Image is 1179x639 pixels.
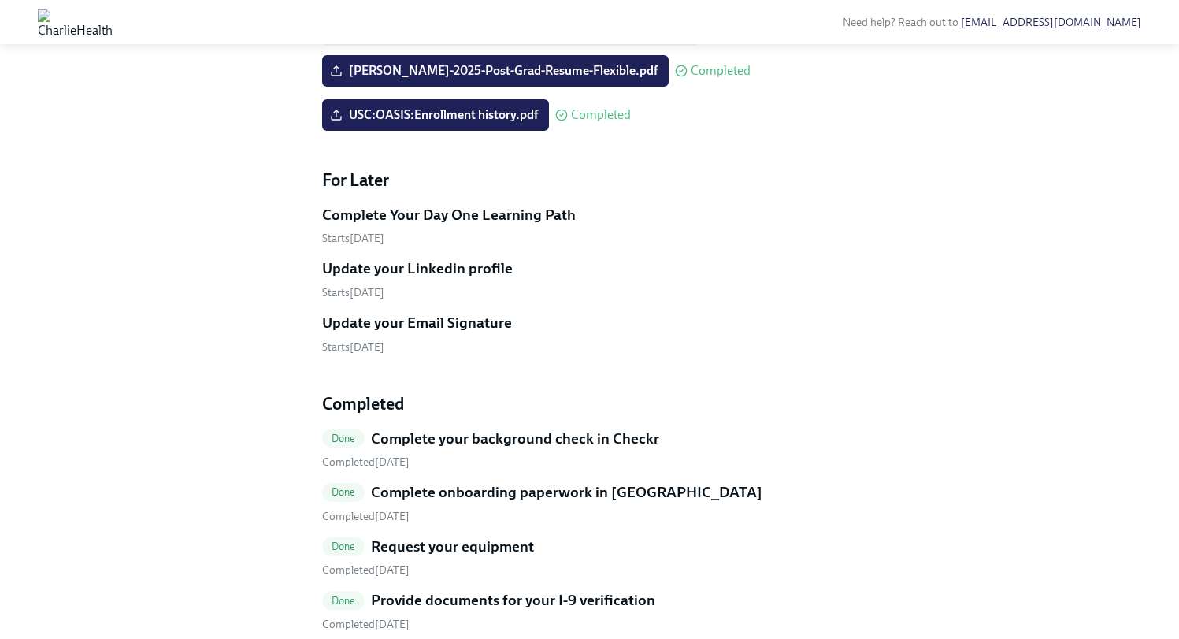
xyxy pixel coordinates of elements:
[322,340,384,354] span: Monday, September 22nd 2025, 10:00 am
[322,590,858,632] a: DoneProvide documents for your I-9 verification Completed[DATE]
[322,433,365,444] span: Done
[322,618,410,631] span: Tuesday, September 9th 2025, 6:35 pm
[322,232,384,245] span: Starts [DATE]
[322,169,858,192] h4: For Later
[333,63,658,79] span: [PERSON_NAME]-2025-Post-Grad-Resume-Flexible.pdf
[322,313,512,333] h5: Update your Email Signature
[322,537,858,578] a: DoneRequest your equipment Completed[DATE]
[322,205,858,247] a: Complete Your Day One Learning PathStarts[DATE]
[322,429,858,470] a: DoneComplete your background check in Checkr Completed[DATE]
[322,286,384,299] span: Monday, September 22nd 2025, 10:00 am
[322,392,858,416] h4: Completed
[691,65,751,77] span: Completed
[322,595,365,607] span: Done
[322,258,858,300] a: Update your Linkedin profileStarts[DATE]
[322,55,669,87] label: [PERSON_NAME]-2025-Post-Grad-Resume-Flexible.pdf
[371,429,659,449] h5: Complete your background check in Checkr
[322,313,858,355] a: Update your Email SignatureStarts[DATE]
[371,482,762,503] h5: Complete onboarding paperwork in [GEOGRAPHIC_DATA]
[38,9,113,35] img: CharlieHealth
[322,541,365,552] span: Done
[322,99,549,131] label: USC:OASIS:Enrollment history.pdf
[961,16,1141,29] a: [EMAIL_ADDRESS][DOMAIN_NAME]
[843,16,1141,29] span: Need help? Reach out to
[322,205,576,225] h5: Complete Your Day One Learning Path
[371,590,655,611] h5: Provide documents for your I-9 verification
[333,107,538,123] span: USC:OASIS:Enrollment history.pdf
[322,486,365,498] span: Done
[322,510,410,523] span: Monday, September 15th 2025, 3:17 pm
[371,537,534,557] h5: Request your equipment
[322,258,513,279] h5: Update your Linkedin profile
[322,563,410,577] span: Tuesday, September 9th 2025, 6:36 pm
[322,455,410,469] span: Thursday, September 11th 2025, 5:38 pm
[571,109,631,121] span: Completed
[322,482,858,524] a: DoneComplete onboarding paperwork in [GEOGRAPHIC_DATA] Completed[DATE]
